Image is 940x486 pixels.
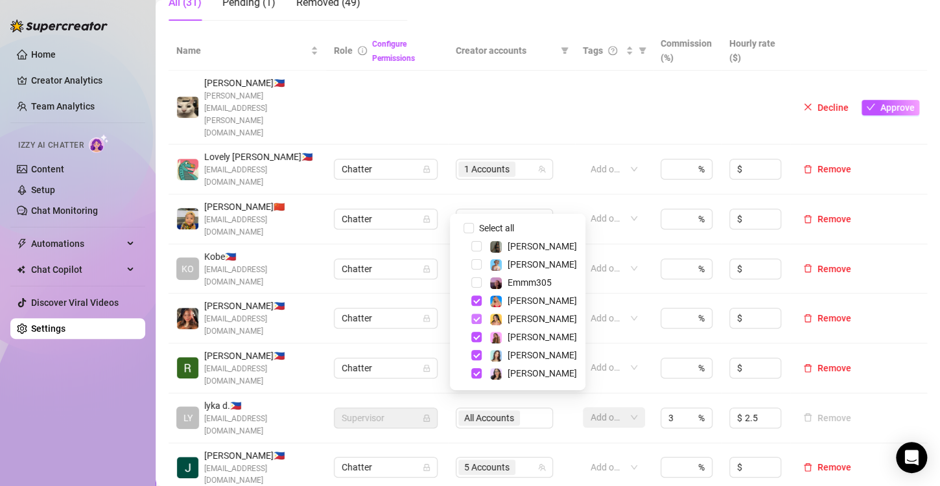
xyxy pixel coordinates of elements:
span: [PERSON_NAME] [508,368,577,378]
button: Remove [798,310,856,326]
span: filter [639,47,646,54]
span: Chatter [342,358,430,378]
img: Aliyah Espiritu [177,308,198,329]
img: Sami [490,368,502,380]
span: filter [636,41,649,60]
img: Vanessa [490,259,502,271]
img: Yvanne Pingol [177,208,198,229]
span: Select tree node [471,241,482,251]
span: info-circle [358,46,367,55]
img: Vincent Ong [177,97,198,118]
a: Creator Analytics [31,70,135,91]
span: Chat Copilot [31,259,123,280]
span: KO [182,262,194,276]
span: Select tree node [471,332,482,342]
th: Hourly rate ($) [722,31,790,71]
span: Automations [31,233,123,254]
span: lock [423,215,430,223]
th: Name [169,31,326,71]
span: check [866,102,875,111]
span: [EMAIL_ADDRESS][DOMAIN_NAME] [204,164,318,189]
span: [PERSON_NAME] [508,314,577,324]
img: Lovely Gablines [177,159,198,180]
a: Settings [31,323,65,334]
button: Remove [798,410,856,426]
span: [PERSON_NAME] [508,241,577,251]
span: Lovely [PERSON_NAME] 🇵🇭 [204,150,318,164]
img: AI Chatter [89,134,109,153]
span: Name [176,43,308,58]
span: [PERSON_NAME] 🇵🇭 [204,76,318,90]
span: filter [558,41,571,60]
span: [PERSON_NAME] [508,295,577,306]
span: 1 Accounts [464,162,510,176]
span: delete [803,165,812,174]
span: Select tree node [471,259,482,270]
span: Chatter [342,308,430,328]
button: Decline [798,100,854,115]
span: lyka d. 🇵🇭 [204,399,318,413]
img: logo-BBDzfeDw.svg [10,19,108,32]
span: [PERSON_NAME] 🇵🇭 [204,448,318,463]
span: [PERSON_NAME] 🇨🇳 [204,200,318,214]
span: lock [423,165,430,173]
span: Chatter [342,259,430,279]
span: Select tree node [471,350,482,360]
button: Remove [798,261,856,277]
span: delete [803,214,812,224]
div: Open Intercom Messenger [896,442,927,473]
span: Remove [817,164,851,174]
span: [EMAIL_ADDRESS][DOMAIN_NAME] [204,264,318,288]
span: lock [423,414,430,422]
span: [EMAIL_ADDRESS][DOMAIN_NAME] [204,363,318,388]
span: LY [183,411,193,425]
button: Remove [798,161,856,177]
span: 1 Accounts [458,161,515,177]
span: Emmm305 [508,277,552,288]
button: Remove [798,360,856,376]
span: delete [803,364,812,373]
img: Ashley [490,295,502,307]
span: Supervisor [342,408,430,428]
span: lock [423,463,430,471]
span: lock [423,314,430,322]
span: Izzy AI Chatter [18,139,84,152]
a: Home [31,49,56,60]
span: lock [423,364,430,372]
span: [EMAIL_ADDRESS][DOMAIN_NAME] [204,413,318,437]
span: Select tree node [471,314,482,324]
span: thunderbolt [17,238,27,249]
img: Ari [490,332,502,343]
img: Chat Copilot [17,265,25,274]
span: Select tree node [471,368,482,378]
span: delete [803,463,812,472]
span: Chatter [342,457,430,477]
span: [PERSON_NAME] 🇵🇭 [204,299,318,313]
span: Remove [817,363,851,373]
a: Discover Viral Videos [31,297,119,308]
button: Approve [862,100,919,115]
span: Remove [817,313,851,323]
span: [EMAIL_ADDRESS][DOMAIN_NAME] [204,214,318,238]
span: Remove [817,214,851,224]
span: Tags [583,43,603,58]
span: [EMAIL_ADDRESS][DOMAIN_NAME] [204,313,318,338]
span: filter [561,47,569,54]
a: Setup [31,185,55,195]
a: Team Analytics [31,101,95,111]
button: Remove [798,459,856,475]
span: [PERSON_NAME][EMAIL_ADDRESS][PERSON_NAME][DOMAIN_NAME] [204,90,318,139]
span: Select all [474,221,519,235]
span: question-circle [608,46,617,55]
img: Brandy [490,241,502,253]
span: [PERSON_NAME] [508,332,577,342]
span: [PERSON_NAME] [508,259,577,270]
span: Creator accounts [456,43,556,58]
span: delete [803,314,812,323]
img: Amelia [490,350,502,362]
span: Select tree node [471,277,482,288]
span: lock [423,265,430,273]
span: Chatter [342,159,430,179]
span: Role [334,45,353,56]
span: team [538,165,546,173]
